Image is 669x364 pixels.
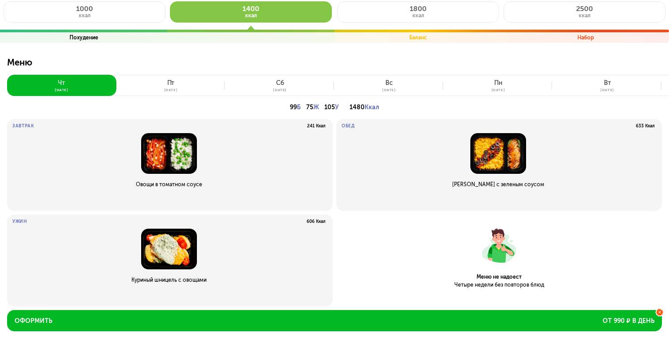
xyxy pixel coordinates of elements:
button: пт[DATE] [116,75,226,96]
button: 1000ккал [4,1,165,23]
div: сб [276,80,284,87]
p: Набор [577,34,594,41]
p: 241 Ккал [307,123,326,129]
p: 105 [324,101,339,114]
p: Меню не надоест [343,273,655,280]
div: [DATE] [382,88,396,92]
button: пн[DATE] [444,75,553,96]
p: Похудение [69,34,98,41]
button: чт[DATE] [7,75,116,96]
p: 633 Ккал [636,123,655,129]
button: Оформитьот 990 ₽ в день [7,310,662,331]
span: ккал [245,12,257,19]
div: [DATE] [55,88,69,92]
img: Курица с зеленым соусом [342,133,655,174]
p: Завтрак [12,123,34,129]
button: 1800ккал [337,1,499,23]
span: У [335,103,339,111]
span: от 990 ₽ в день [603,317,654,326]
div: [DATE] [273,88,287,92]
span: ккал [579,12,591,19]
div: чт [58,80,65,87]
span: ккал [79,12,91,19]
p: [PERSON_NAME] с зеленым соусом [342,181,655,188]
button: вт[DATE] [553,75,662,96]
button: 2500ккал [504,1,665,23]
span: 1000 [76,4,93,13]
p: 75 [306,101,319,114]
div: пт [167,80,175,87]
p: Куриный шницель с овощами [12,276,326,284]
p: 1480 [350,101,379,114]
div: [DATE] [164,88,178,92]
span: ккал [412,12,424,19]
p: Меню [7,57,662,75]
img: Куриный шницель с овощами [12,229,326,269]
p: 606 Ккал [307,219,326,224]
div: [DATE] [600,88,614,92]
p: Баланс [409,34,427,41]
p: Четыре недели без повторов блюд [343,281,655,288]
img: Овощи в томатном соусе [12,133,326,174]
span: 1400 [242,4,259,13]
p: Обед [342,123,355,129]
span: Ж [313,103,319,111]
span: Б [297,103,301,111]
div: [DATE] [492,88,505,92]
span: 2500 [576,4,593,13]
p: Овощи в томатном соусе [12,181,326,188]
p: Ужин [12,219,27,224]
div: вт [604,80,611,87]
span: Ккал [365,103,379,111]
button: сб[DATE] [225,75,334,96]
span: 1800 [410,4,427,13]
button: 1400ккал [170,1,332,23]
button: вс[DATE] [334,75,444,96]
p: 99 [290,101,301,114]
div: пн [494,80,502,87]
div: вс [385,80,393,87]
